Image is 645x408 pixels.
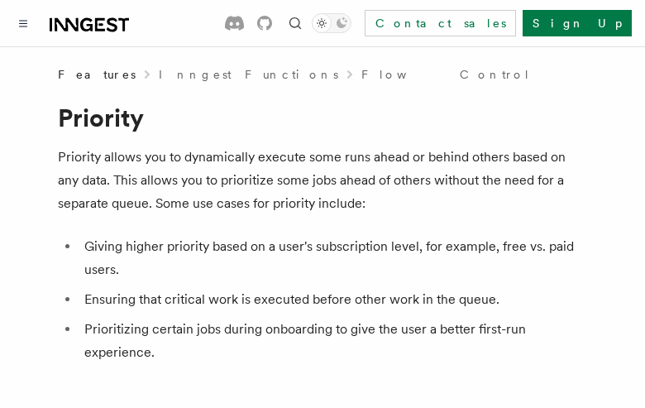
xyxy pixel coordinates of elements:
[312,13,351,33] button: Toggle dark mode
[361,66,531,83] a: Flow Control
[159,66,338,83] a: Inngest Functions
[58,66,136,83] span: Features
[365,10,516,36] a: Contact sales
[523,10,632,36] a: Sign Up
[58,146,587,215] p: Priority allows you to dynamically execute some runs ahead or behind others based on any data. Th...
[79,235,587,281] li: Giving higher priority based on a user's subscription level, for example, free vs. paid users.
[13,13,33,33] button: Toggle navigation
[285,13,305,33] button: Find something...
[58,103,587,132] h1: Priority
[79,288,587,311] li: Ensuring that critical work is executed before other work in the queue.
[79,318,587,364] li: Prioritizing certain jobs during onboarding to give the user a better first-run experience.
